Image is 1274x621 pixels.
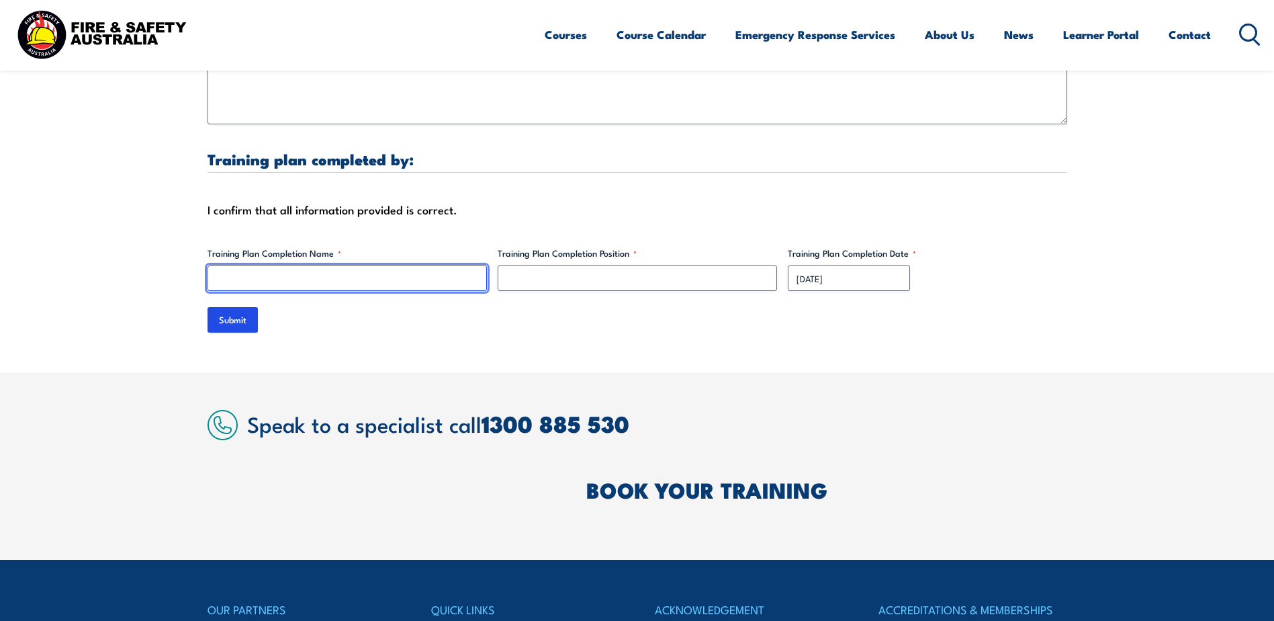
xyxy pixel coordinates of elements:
[208,200,1067,220] div: I confirm that all information provided is correct.
[586,480,1067,499] h2: BOOK YOUR TRAINING
[208,151,1067,167] h3: Training plan completed by:
[247,411,1067,436] h2: Speak to a specialist call
[208,307,258,333] input: Submit
[1063,17,1139,52] a: Learner Portal
[498,247,777,260] label: Training Plan Completion Position
[482,405,629,441] a: 1300 885 530
[788,247,1067,260] label: Training Plan Completion Date
[1169,17,1211,52] a: Contact
[208,600,396,619] h4: OUR PARTNERS
[925,17,974,52] a: About Us
[617,17,706,52] a: Course Calendar
[735,17,895,52] a: Emergency Response Services
[1004,17,1034,52] a: News
[545,17,587,52] a: Courses
[788,265,910,291] input: dd/mm/yyyy
[431,600,619,619] h4: QUICK LINKS
[878,600,1066,619] h4: ACCREDITATIONS & MEMBERSHIPS
[208,247,487,260] label: Training Plan Completion Name
[655,600,843,619] h4: ACKNOWLEDGEMENT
